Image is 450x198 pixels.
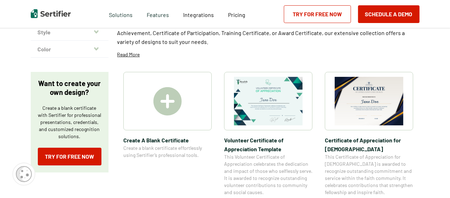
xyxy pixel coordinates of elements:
span: Pricing [228,11,245,18]
p: Read More [117,51,140,58]
a: Try for Free Now [284,5,351,23]
span: This Certificate of Appreciation for [DEMOGRAPHIC_DATA] is awarded to recognize outstanding commi... [325,153,413,196]
iframe: Chat Widget [415,164,450,198]
button: Color [31,41,109,58]
span: Create a blank certificate effortlessly using Sertifier’s professional tools. [123,145,212,159]
img: Create A Blank Certificate [153,87,182,115]
span: Solutions [109,10,133,18]
a: Pricing [228,10,245,18]
a: Volunteer Certificate of Appreciation TemplateVolunteer Certificate of Appreciation TemplateThis ... [224,72,312,196]
span: Create A Blank Certificate [123,136,212,145]
p: Want to create your own design? [38,79,101,97]
img: Sertifier | Digital Credentialing Platform [31,9,71,18]
span: Integrations [183,11,214,18]
p: Explore a wide selection of customizable certificate templates at Sertifier. Whether you need a C... [117,19,420,46]
p: Create a blank certificate with Sertifier for professional presentations, credentials, and custom... [38,104,101,140]
img: Cookie Popup Icon [16,166,32,182]
a: Try for Free Now [38,148,101,165]
span: This Volunteer Certificate of Appreciation celebrates the dedication and impact of those who self... [224,153,312,196]
span: Volunteer Certificate of Appreciation Template [224,136,312,153]
img: Certificate of Appreciation for Church​ [335,77,403,125]
span: Certificate of Appreciation for [DEMOGRAPHIC_DATA]​ [325,136,413,153]
button: Schedule a Demo [358,5,420,23]
a: Certificate of Appreciation for Church​Certificate of Appreciation for [DEMOGRAPHIC_DATA]​This Ce... [325,72,413,196]
span: Features [147,10,169,18]
img: Volunteer Certificate of Appreciation Template [234,77,303,125]
button: Style [31,24,109,41]
a: Integrations [183,10,214,18]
